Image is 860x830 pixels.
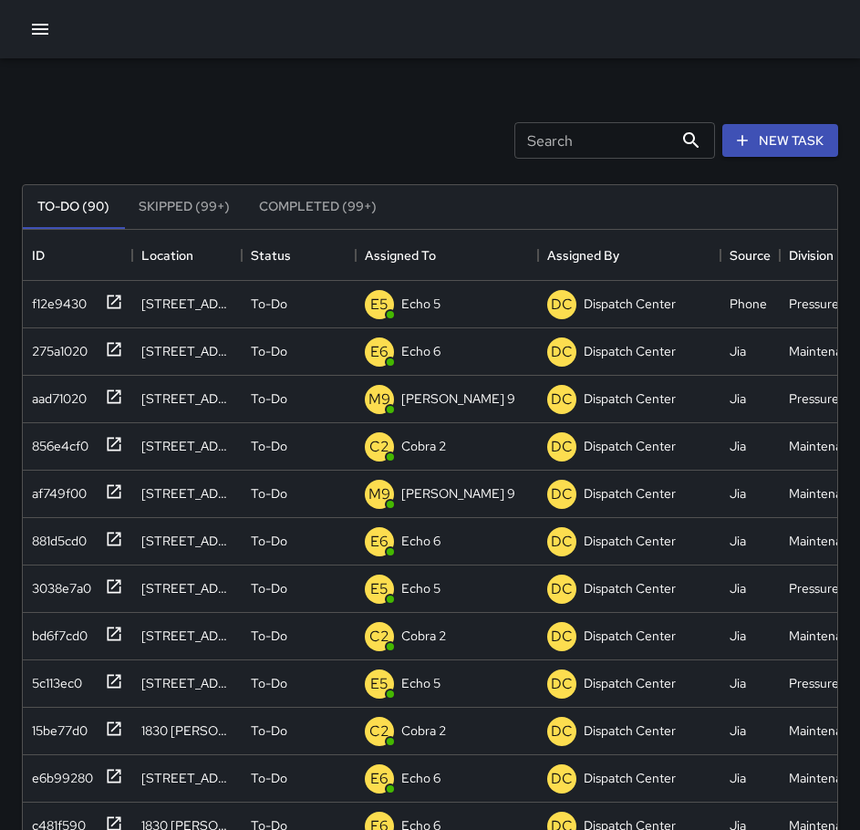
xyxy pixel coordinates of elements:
[251,769,287,787] p: To-Do
[370,294,389,316] p: E5
[251,230,291,281] div: Status
[25,430,88,455] div: 856e4cf0
[547,230,619,281] div: Assigned By
[584,437,676,455] p: Dispatch Center
[251,437,287,455] p: To-Do
[730,579,746,597] div: Jia
[141,627,233,645] div: 948 Clay Street
[141,230,193,281] div: Location
[141,342,233,360] div: 440 11th Street
[25,524,87,550] div: 881d5cd0
[25,477,87,503] div: af749f00
[23,230,132,281] div: ID
[141,484,233,503] div: 491 8th Street
[141,674,233,692] div: 1810 Webster Street
[23,185,124,229] button: To-Do (90)
[789,230,834,281] div: Division
[369,436,389,458] p: C2
[584,674,676,692] p: Dispatch Center
[730,674,746,692] div: Jia
[365,230,436,281] div: Assigned To
[369,626,389,648] p: C2
[141,295,233,313] div: 1780 Telegraph Avenue
[538,230,720,281] div: Assigned By
[132,230,242,281] div: Location
[401,532,440,550] p: Echo 6
[370,578,389,600] p: E5
[551,341,573,363] p: DC
[551,483,573,505] p: DC
[730,230,771,281] div: Source
[722,124,838,158] button: New Task
[401,484,515,503] p: [PERSON_NAME] 9
[141,579,233,597] div: 460 8th Street
[730,389,746,408] div: Jia
[551,294,573,316] p: DC
[730,532,746,550] div: Jia
[124,185,244,229] button: Skipped (99+)
[251,484,287,503] p: To-Do
[141,532,233,550] div: 468 8th Street
[584,627,676,645] p: Dispatch Center
[251,532,287,550] p: To-Do
[251,389,287,408] p: To-Do
[401,627,446,645] p: Cobra 2
[356,230,538,281] div: Assigned To
[720,230,780,281] div: Source
[251,579,287,597] p: To-Do
[730,721,746,740] div: Jia
[251,295,287,313] p: To-Do
[25,714,88,740] div: 15be77d0
[141,721,233,740] div: 1830 Webster Street
[25,667,82,692] div: 5c113ec0
[584,721,676,740] p: Dispatch Center
[584,295,676,313] p: Dispatch Center
[141,769,233,787] div: 1810 Webster Street
[584,769,676,787] p: Dispatch Center
[401,389,515,408] p: [PERSON_NAME] 9
[25,762,93,787] div: e6b99280
[584,484,676,503] p: Dispatch Center
[370,341,389,363] p: E6
[584,532,676,550] p: Dispatch Center
[551,673,573,695] p: DC
[368,389,390,410] p: M9
[730,769,746,787] div: Jia
[584,342,676,360] p: Dispatch Center
[244,185,391,229] button: Completed (99+)
[730,437,746,455] div: Jia
[551,626,573,648] p: DC
[401,342,440,360] p: Echo 6
[401,769,440,787] p: Echo 6
[251,721,287,740] p: To-Do
[730,627,746,645] div: Jia
[401,721,446,740] p: Cobra 2
[551,436,573,458] p: DC
[242,230,356,281] div: Status
[251,674,287,692] p: To-Do
[551,721,573,742] p: DC
[25,382,87,408] div: aad71020
[401,295,440,313] p: Echo 5
[370,531,389,553] p: E6
[551,768,573,790] p: DC
[584,579,676,597] p: Dispatch Center
[25,619,88,645] div: bd6f7cd0
[730,342,746,360] div: Jia
[370,768,389,790] p: E6
[251,342,287,360] p: To-Do
[251,627,287,645] p: To-Do
[730,484,746,503] div: Jia
[25,287,87,313] div: f12e9430
[370,673,389,695] p: E5
[551,531,573,553] p: DC
[730,295,767,313] div: Phone
[368,483,390,505] p: M9
[401,437,446,455] p: Cobra 2
[32,230,45,281] div: ID
[25,335,88,360] div: 275a1020
[551,389,573,410] p: DC
[141,437,233,455] div: 824 Franklin Street
[141,389,233,408] div: 801 Broadway
[401,674,440,692] p: Echo 5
